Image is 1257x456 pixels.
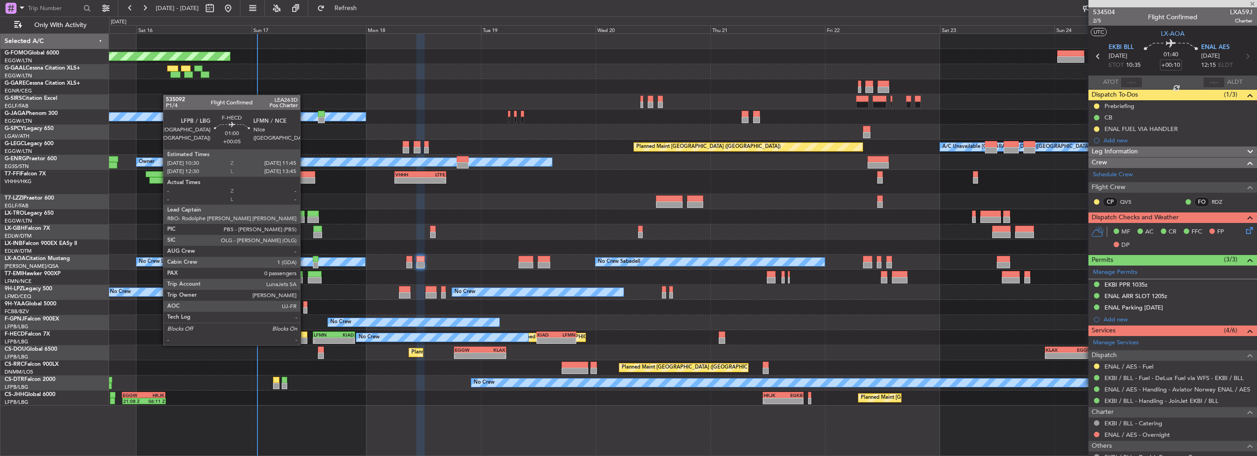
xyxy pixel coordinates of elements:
button: UTC [1091,28,1107,36]
a: G-FOMOGlobal 6000 [5,50,59,56]
span: G-JAGA [5,111,26,116]
a: G-ENRGPraetor 600 [5,156,57,162]
div: No Crew [454,285,475,299]
div: EGKB [783,392,803,398]
a: [PERSON_NAME]/QSA [5,263,59,270]
a: DNMM/LOS [5,369,33,375]
span: 2/5 [1093,17,1115,25]
a: VHHH/HKG [5,178,32,185]
div: [DATE] [111,18,126,26]
span: LX-AOA [5,256,26,261]
span: LX-GBH [5,226,25,231]
span: G-ENRG [5,156,26,162]
span: LX-TRO [5,211,24,216]
div: 21:08 Z [123,398,144,404]
a: EGGW/LTN [5,148,32,155]
span: ETOT [1109,61,1124,70]
a: LFMN/NCE [5,278,32,285]
span: MF [1121,228,1130,237]
span: Leg Information [1092,147,1138,157]
a: Manage Permits [1093,268,1137,277]
a: T7-EMIHawker 900XP [5,271,60,277]
div: 06:11 Z [144,398,165,404]
span: 10:35 [1126,61,1141,70]
span: Only With Activity [24,22,97,28]
div: Add new [1104,315,1252,323]
div: No Crew [359,331,380,344]
a: LFPB/LBG [5,399,28,406]
div: LFMN [314,332,334,337]
div: Sat 16 [137,25,251,33]
span: FFC [1191,228,1202,237]
span: T7-EMI [5,271,22,277]
span: Permits [1092,255,1113,266]
a: EDLW/DTM [5,248,32,255]
div: Thu 21 [710,25,825,33]
span: G-SIRS [5,96,22,101]
div: - [1069,353,1092,358]
div: Planned Maint [GEOGRAPHIC_DATA] ([GEOGRAPHIC_DATA]) [636,140,781,154]
div: Sat 23 [940,25,1055,33]
span: (4/6) [1224,326,1237,335]
div: Add new [1104,136,1252,144]
span: CS-DTR [5,377,24,382]
span: [DATE] [1109,52,1127,61]
a: EGLF/FAB [5,202,28,209]
a: FCBB/BZV [5,308,29,315]
a: Schedule Crew [1093,170,1133,179]
div: - [557,338,575,343]
span: 9H-LPZ [5,286,23,292]
div: Prebriefing [1104,102,1134,110]
div: Sun 24 [1055,25,1170,33]
div: No Crew [110,285,131,299]
a: EKBI / BLL - Handling - JoinJet EKBI / BLL [1104,397,1219,405]
span: Others [1092,441,1112,451]
div: - [395,178,421,183]
a: EGLF/FAB [5,103,28,109]
div: KLAX [480,347,505,353]
div: KIAD [334,332,354,337]
span: ALDT [1227,78,1242,87]
div: - [783,398,803,404]
div: FO [1194,197,1209,207]
a: G-GARECessna Citation XLS+ [5,81,80,86]
a: LFPB/LBG [5,323,28,330]
div: A/C Unavailable [GEOGRAPHIC_DATA] ([GEOGRAPHIC_DATA]) [942,140,1091,154]
a: LFPB/LBG [5,338,28,345]
span: G-GARE [5,81,26,86]
div: Fri 22 [825,25,940,33]
span: (1/3) [1224,90,1237,99]
div: - [1046,353,1069,358]
span: G-GAAL [5,65,26,71]
div: - [455,353,480,358]
span: CS-DOU [5,347,26,352]
div: - [421,178,446,183]
div: Flight Confirmed [1148,12,1197,22]
span: (3/3) [1224,255,1237,264]
div: Owner [139,155,154,169]
a: EKBI / BLL - Catering [1104,419,1162,427]
a: 9H-LPZLegacy 500 [5,286,52,292]
span: 534504 [1093,7,1115,17]
div: Planned Maint [GEOGRAPHIC_DATA] ([GEOGRAPHIC_DATA]) [411,346,556,359]
div: - [764,398,783,404]
div: LTFE [421,172,446,177]
a: LX-AOACitation Mustang [5,256,70,261]
a: T7-LZZIPraetor 600 [5,195,54,201]
a: LFPB/LBG [5,353,28,360]
span: G-FOMO [5,50,28,56]
div: ENAL ARR SLOT 1205z [1104,292,1167,300]
a: G-GAALCessna Citation XLS+ [5,65,80,71]
a: LFMD/CEQ [5,293,31,300]
div: No Crew [330,315,351,329]
div: ENAL FUEL VIA HANDLER [1104,125,1178,133]
a: ENAL / AES - Fuel [1104,363,1153,370]
div: - [480,353,505,358]
a: 9H-YAAGlobal 5000 [5,301,56,307]
a: LX-TROLegacy 650 [5,211,54,216]
a: CS-DTRFalcon 2000 [5,377,55,382]
a: CS-RRCFalcon 900LX [5,362,59,367]
span: 9H-YAA [5,301,25,307]
a: RDZ [1212,198,1232,206]
a: G-LEGCLegacy 600 [5,141,54,147]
